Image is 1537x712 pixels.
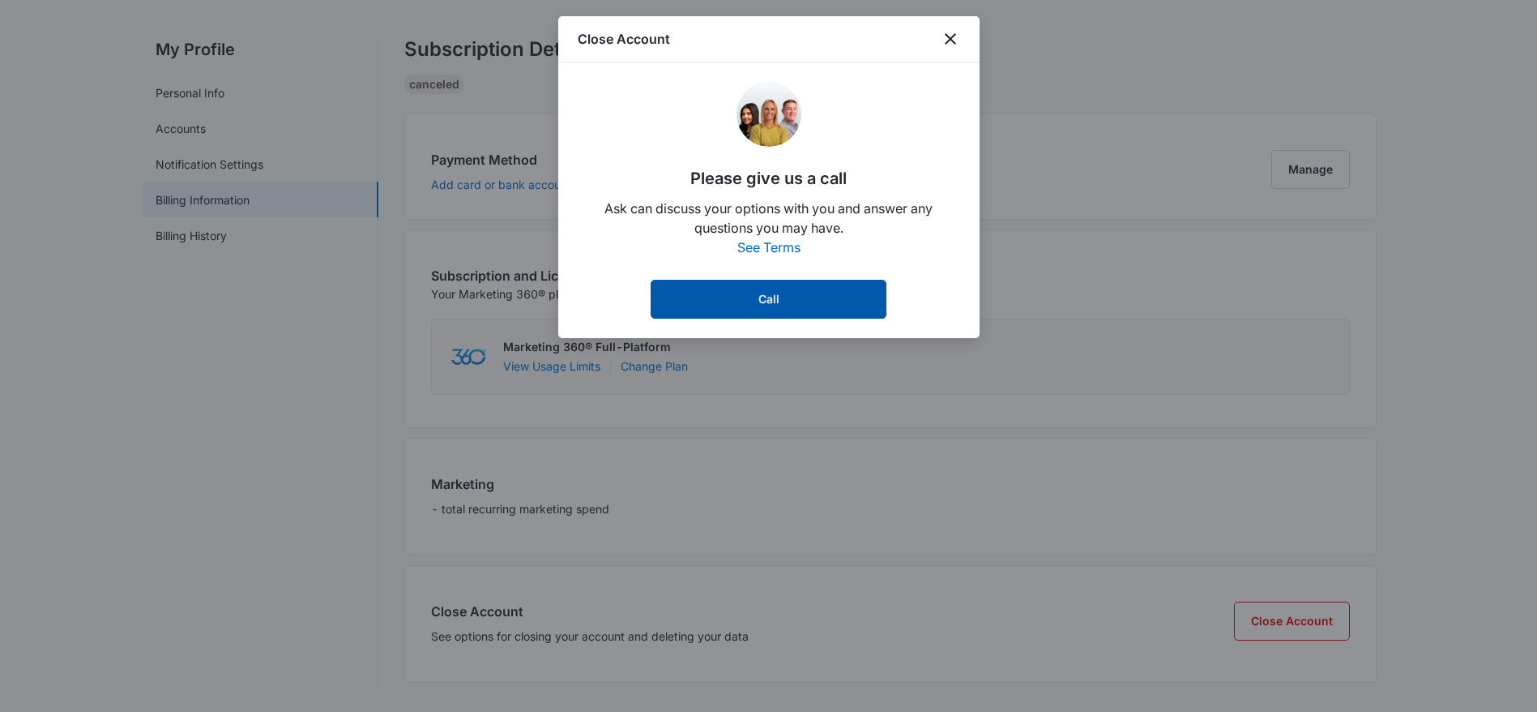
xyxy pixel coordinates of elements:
p: Ask can discuss your options with you and answer any questions you may have. [578,199,960,238]
button: close [941,29,960,49]
h5: Please give us a call [690,166,847,191]
a: Call [651,280,886,319]
img: Ask the Expert [736,82,801,147]
h1: Close Account [578,29,670,49]
a: See Terms [737,239,801,255]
